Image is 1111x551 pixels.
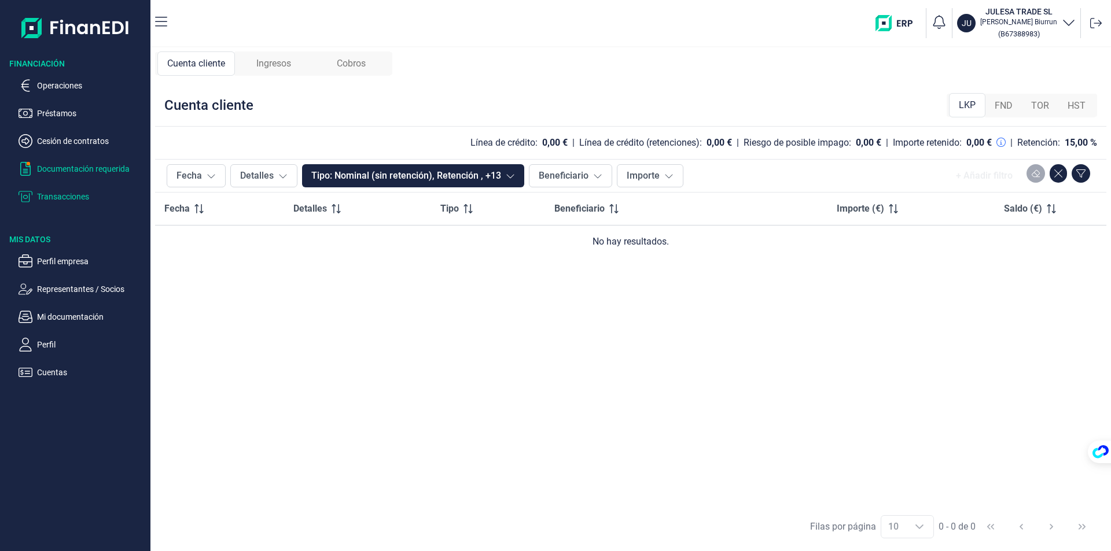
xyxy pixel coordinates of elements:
img: erp [875,15,921,31]
span: Tipo [440,202,459,216]
button: First Page [977,513,1005,541]
span: Ingresos [256,57,291,71]
p: Cesión de contratos [37,134,146,148]
button: Mi documentación [19,310,146,324]
span: Saldo (€) [1004,202,1042,216]
button: Importe [617,164,683,187]
div: Ingresos [235,51,312,76]
span: Beneficiario [554,202,605,216]
p: Transacciones [37,190,146,204]
div: | [886,136,888,150]
button: Detalles [230,164,297,187]
div: Importe retenido: [893,137,962,149]
div: | [737,136,739,150]
div: LKP [949,93,985,117]
button: Cuentas [19,365,146,379]
div: | [572,136,575,150]
div: Cuenta cliente [157,51,235,76]
span: FND [995,99,1013,113]
h3: JULESA TRADE SL [980,6,1057,17]
button: Transacciones [19,190,146,204]
button: Perfil empresa [19,254,146,268]
span: Cobros [337,57,366,71]
button: Préstamos [19,106,146,120]
span: TOR [1031,99,1049,113]
button: Cesión de contratos [19,134,146,148]
button: Last Page [1068,513,1096,541]
span: Importe (€) [837,202,884,216]
img: Logo de aplicación [21,9,130,46]
button: Representantes / Socios [19,282,146,296]
div: Choose [906,516,933,538]
span: Fecha [164,202,190,216]
button: Tipo: Nominal (sin retención), Retención , +13 [302,164,524,187]
div: 0,00 € [856,137,881,149]
div: Cobros [312,51,390,76]
span: Cuenta cliente [167,57,225,71]
p: Perfil [37,338,146,352]
div: 0,00 € [707,137,732,149]
button: Fecha [167,164,226,187]
div: Línea de crédito: [470,137,538,149]
div: 15,00 % [1065,137,1097,149]
small: Copiar cif [998,29,1040,38]
span: Detalles [293,202,327,216]
span: 0 - 0 de 0 [939,522,976,531]
p: Documentación requerida [37,162,146,176]
span: LKP [959,98,976,112]
div: HST [1058,94,1095,117]
button: Perfil [19,338,146,352]
div: Línea de crédito (retenciones): [579,137,702,149]
p: Préstamos [37,106,146,120]
div: 0,00 € [542,137,568,149]
p: Mi documentación [37,310,146,324]
div: 0,00 € [966,137,992,149]
p: Cuentas [37,365,146,379]
div: No hay resultados. [164,235,1097,249]
div: Riesgo de posible impago: [744,137,851,149]
div: Filas por página [810,520,876,534]
button: Previous Page [1007,513,1035,541]
span: HST [1068,99,1086,113]
div: Cuenta cliente [164,96,253,114]
button: Next Page [1038,513,1065,541]
div: Retención: [1017,137,1060,149]
p: [PERSON_NAME] Biurrun [980,17,1057,27]
p: Representantes / Socios [37,282,146,296]
div: FND [985,94,1022,117]
div: TOR [1022,94,1058,117]
button: JUJULESA TRADE SL[PERSON_NAME] Biurrun(B67388983) [957,6,1076,40]
button: Beneficiario [529,164,612,187]
p: Perfil empresa [37,254,146,268]
button: Documentación requerida [19,162,146,176]
div: | [1010,136,1013,150]
p: JU [962,17,972,29]
p: Operaciones [37,79,146,93]
button: Operaciones [19,79,146,93]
